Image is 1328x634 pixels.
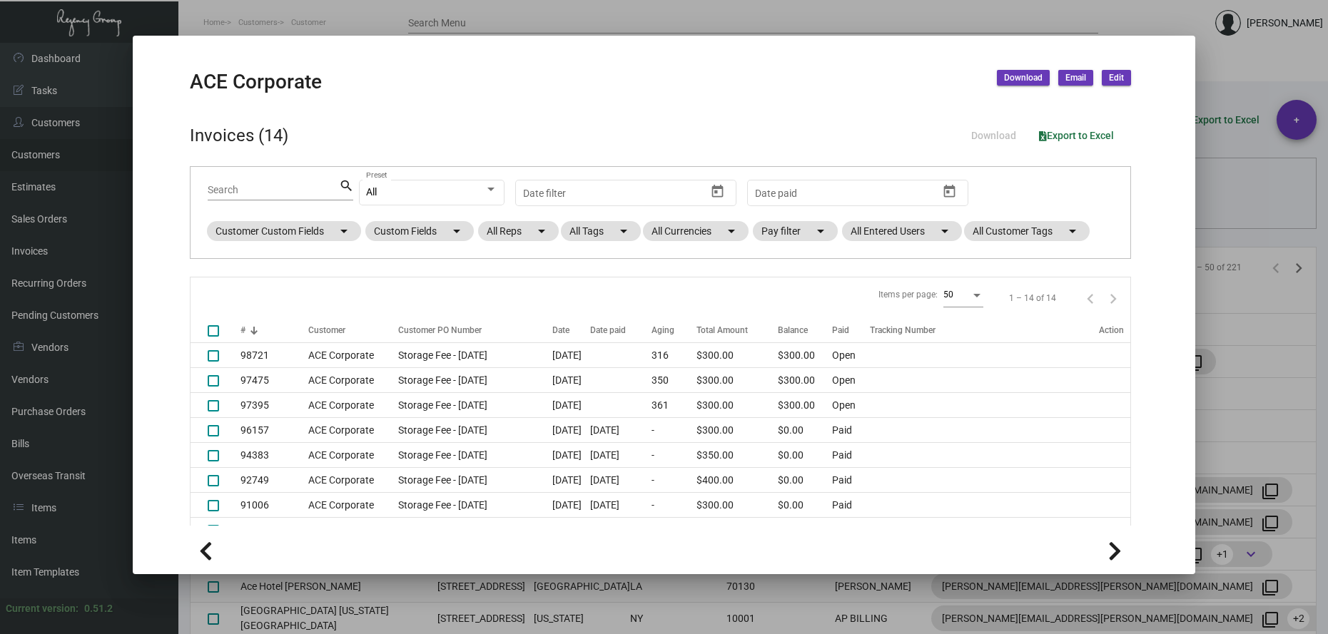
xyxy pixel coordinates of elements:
td: $300.00 [696,343,778,368]
div: # [240,324,245,337]
mat-chip: All Currencies [643,221,749,241]
td: - [652,518,696,543]
td: $300.00 [696,368,778,393]
button: Open calendar [706,180,729,203]
td: Paid [832,443,870,468]
span: Export to Excel [1039,130,1114,141]
button: Previous page [1079,287,1102,310]
td: Storage Fee - [DATE] [391,418,552,443]
span: 50 [943,290,953,300]
td: $300.00 [778,343,832,368]
td: $300.00 [778,368,832,393]
div: Balance [778,324,808,337]
td: [DATE] [590,468,652,493]
td: Storage Fee - [DATE] [391,368,552,393]
td: $0.00 [778,493,832,518]
mat-chip: All Tags [561,221,641,241]
td: Paid [832,418,870,443]
td: ACE Corporate [308,468,391,493]
td: Storage Fee - [DATE] [391,518,552,543]
div: Customer [308,324,345,337]
td: ACE Corporate [308,368,391,393]
td: ACE Corporate [308,418,391,443]
div: Customer [308,324,391,337]
td: Paid [832,468,870,493]
button: Open calendar [938,180,961,203]
div: Customer PO Number [398,324,482,337]
div: Date [552,324,590,337]
td: Paid [832,493,870,518]
td: $200.00 [696,518,778,543]
td: $350.00 [696,443,778,468]
td: 98721 [240,343,308,368]
mat-icon: arrow_drop_down [812,223,829,240]
div: Total Amount [696,324,778,337]
span: Email [1065,72,1086,84]
td: Open [832,368,870,393]
td: ACE Corporate [308,493,391,518]
td: $300.00 [696,418,778,443]
td: [DATE] [552,368,590,393]
div: Paid [832,324,849,337]
td: [DATE] [552,418,590,443]
td: 92749 [240,468,308,493]
button: Edit [1102,70,1131,86]
mat-icon: arrow_drop_down [448,223,465,240]
td: Storage Fee - [DATE] [391,393,552,418]
td: $400.00 [696,468,778,493]
td: Storage Fee - [DATE] [391,443,552,468]
button: Export to Excel [1028,123,1125,148]
td: 97395 [240,393,308,418]
td: [DATE] [552,443,590,468]
div: Current version: [6,601,78,616]
div: Date paid [590,324,652,337]
div: Customer PO Number [398,324,552,337]
mat-chip: All Customer Tags [964,221,1090,241]
div: Aging [652,324,696,337]
input: Start date [755,188,799,199]
td: $300.00 [696,493,778,518]
td: [DATE] [590,418,652,443]
mat-icon: arrow_drop_down [615,223,632,240]
div: Total Amount [696,324,748,337]
button: Next page [1102,287,1125,310]
mat-chip: All Entered Users [842,221,962,241]
td: $0.00 [778,468,832,493]
td: 350 [652,368,696,393]
mat-icon: arrow_drop_down [1064,223,1081,240]
span: Edit [1109,72,1124,84]
td: [DATE] [590,518,652,543]
div: Aging [652,324,674,337]
td: Storage Fee - [DATE] [391,468,552,493]
td: Storage Fee - [DATE] [391,343,552,368]
td: 316 [652,343,696,368]
td: $0.00 [778,443,832,468]
mat-chip: Custom Fields [365,221,474,241]
div: Paid [832,324,870,337]
td: ACE Corporate [308,518,391,543]
td: - [652,493,696,518]
td: $0.00 [778,518,832,543]
div: Date paid [590,324,626,337]
h2: ACE Corporate [190,70,322,94]
td: 361 [652,393,696,418]
div: Tracking Number [870,324,936,337]
td: 97475 [240,368,308,393]
td: - [652,468,696,493]
div: Date [552,324,569,337]
td: $300.00 [696,393,778,418]
td: [DATE] [552,518,590,543]
span: All [366,186,377,198]
input: End date [579,188,669,199]
mat-icon: search [339,178,354,195]
td: ACE Corporate [308,343,391,368]
td: - [652,443,696,468]
td: 94383 [240,443,308,468]
div: # [240,324,308,337]
td: [DATE] [552,493,590,518]
input: End date [811,188,901,199]
td: Open [832,393,870,418]
span: Download [1004,72,1043,84]
td: ACE Corporate [308,443,391,468]
mat-chip: All Reps [478,221,559,241]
